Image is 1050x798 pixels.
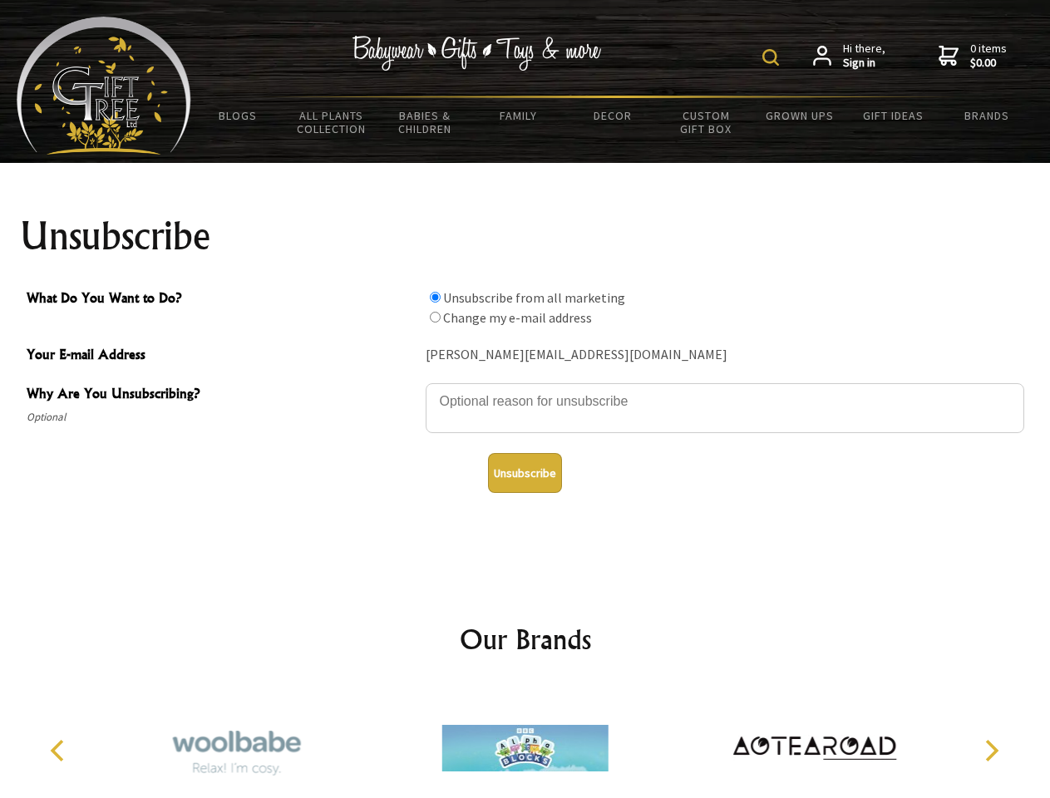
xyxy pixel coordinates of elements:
div: [PERSON_NAME][EMAIL_ADDRESS][DOMAIN_NAME] [426,342,1024,368]
textarea: Why Are You Unsubscribing? [426,383,1024,433]
a: Gift Ideas [846,98,940,133]
input: What Do You Want to Do? [430,312,441,323]
a: Decor [565,98,659,133]
span: 0 items [970,41,1007,71]
h2: Our Brands [33,619,1018,659]
a: Custom Gift Box [659,98,753,146]
a: Grown Ups [752,98,846,133]
a: 0 items$0.00 [939,42,1007,71]
a: BLOGS [191,98,285,133]
a: Brands [940,98,1034,133]
button: Next [973,732,1009,769]
a: All Plants Collection [285,98,379,146]
span: Why Are You Unsubscribing? [27,383,417,407]
span: What Do You Want to Do? [27,288,417,312]
span: Optional [27,407,417,427]
img: Babywear - Gifts - Toys & more [352,36,602,71]
a: Babies & Children [378,98,472,146]
input: What Do You Want to Do? [430,292,441,303]
strong: Sign in [843,56,885,71]
span: Your E-mail Address [27,344,417,368]
span: Hi there, [843,42,885,71]
a: Hi there,Sign in [813,42,885,71]
a: Family [472,98,566,133]
strong: $0.00 [970,56,1007,71]
img: Babyware - Gifts - Toys and more... [17,17,191,155]
label: Unsubscribe from all marketing [443,289,625,306]
img: product search [762,49,779,66]
label: Change my e-mail address [443,309,592,326]
button: Previous [42,732,78,769]
button: Unsubscribe [488,453,562,493]
h1: Unsubscribe [20,216,1031,256]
